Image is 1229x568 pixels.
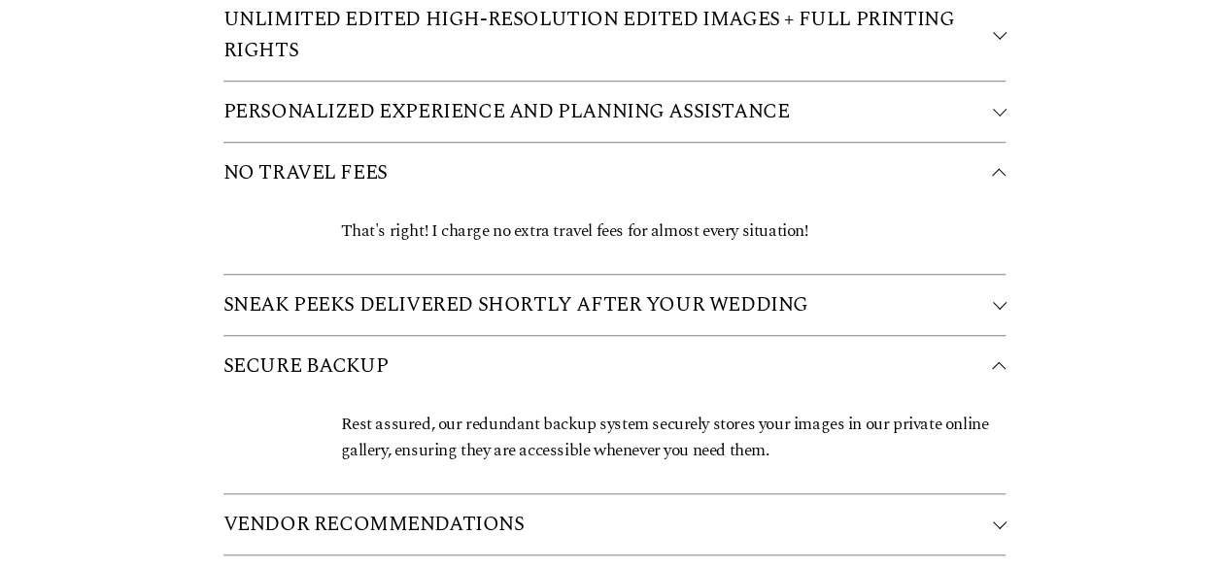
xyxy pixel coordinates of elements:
button: SECURE BACKUP [223,336,1007,396]
div: SECURE BACKUP [223,396,1007,493]
button: VENDOR RECOMMENDATIONS [223,494,1007,554]
p: Rest assured, our redundant backup system securely stores your images in our private online galle... [340,412,1006,463]
span: UNLIMITED EDITED HIGH-RESOLUTION EDITED IMAGES + FULL PRINTING RIGHTS [223,4,993,66]
button: SNEAK PEEKS DELIVERED SHORTLY AFTER YOUR WEDDING [223,275,1007,335]
span: SNEAK PEEKS DELIVERED SHORTLY AFTER YOUR WEDDING [223,289,993,320]
button: PERSONALIZED EXPERIENCE AND PLANNING ASSISTANCE [223,82,1007,142]
span: SECURE BACKUP [223,351,993,382]
span: NO TRAVEL FEES [223,157,993,188]
span: PERSONALIZED EXPERIENCE AND PLANNING ASSISTANCE [223,96,993,127]
button: NO TRAVEL FEES [223,143,1007,203]
div: NO TRAVEL FEES [223,203,1007,274]
span: VENDOR RECOMMENDATIONS [223,509,993,540]
p: That's right! I charge no extra travel fees for almost every situation! [340,218,1006,244]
